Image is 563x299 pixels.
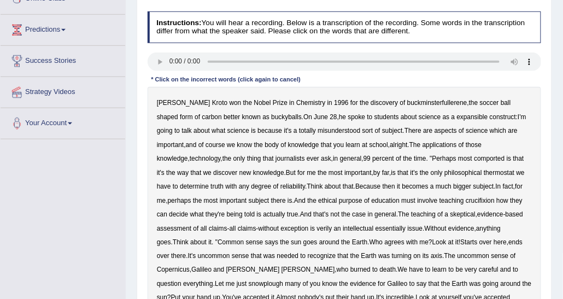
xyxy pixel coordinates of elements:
b: We [398,266,408,274]
b: decide [169,210,188,218]
b: of [459,141,464,149]
b: purpose [339,197,362,204]
b: what [190,210,204,218]
b: recognize [308,253,336,260]
b: buckyballs [271,113,302,121]
b: Chemistry [296,99,326,107]
b: being [227,210,243,218]
b: about [401,113,417,121]
b: you [310,280,320,288]
b: actually [263,210,285,218]
b: to [449,266,454,274]
b: Look [432,238,447,246]
b: ask [321,155,332,162]
b: know [237,141,253,149]
b: that [251,253,262,260]
a: Strategy Videos [1,77,125,104]
b: claims [209,225,227,232]
div: * Click on the incorrect words (click again to cancel) [148,75,304,85]
b: Copernicus [157,266,190,274]
b: to [173,183,178,190]
b: axis [431,253,442,260]
b: verily [317,225,332,232]
b: can [157,210,167,218]
b: be [456,266,463,274]
b: the [403,155,413,162]
b: say [417,280,427,288]
b: in [327,99,332,107]
b: to [372,266,378,274]
b: learn [432,266,447,274]
b: claims [238,225,256,232]
b: have [157,183,171,190]
b: that [398,169,409,177]
b: discovery [371,99,398,107]
b: science [227,127,249,134]
b: because [257,127,282,134]
b: Let [215,280,224,288]
b: science [419,113,441,121]
b: the [166,169,175,177]
b: [PERSON_NAME] [281,266,335,274]
b: must [402,197,416,204]
b: time [414,155,426,162]
b: most [204,197,218,204]
b: about [190,238,207,246]
b: learn [346,141,360,149]
b: form [180,113,193,121]
b: as [263,113,270,121]
b: It's [188,253,196,260]
b: the [342,210,351,218]
b: issue [408,225,423,232]
b: 1996 [334,99,348,107]
b: all [230,225,236,232]
b: anything [476,225,501,232]
b: sort [362,127,373,134]
b: sense [232,253,249,260]
b: education [372,197,400,204]
b: it's [157,169,165,177]
b: most [458,155,472,162]
b: it [455,238,459,246]
b: The [444,253,456,260]
b: how [496,197,508,204]
b: was [263,253,275,260]
b: important [157,141,184,149]
b: skeptical [450,210,476,218]
b: of [459,127,464,134]
b: general [340,155,362,162]
b: of [198,141,204,149]
b: Common [218,238,244,246]
b: that [191,169,202,177]
b: aspects [435,127,457,134]
b: technology [190,155,221,162]
b: the [222,155,232,162]
b: The [398,210,410,218]
b: [PERSON_NAME] [226,266,280,274]
b: crucifixion [466,197,495,204]
h4: You will hear a recording. Below is a transcription of the recording. Some words in the transcrip... [148,11,542,43]
b: told [244,210,255,218]
b: for [515,183,523,190]
b: soccer [480,99,499,107]
b: there [271,197,286,204]
b: determine [180,183,209,190]
b: truth [210,183,224,190]
b: much [436,183,451,190]
b: we [227,141,235,149]
b: discover [213,169,237,177]
a: Success Stories [1,46,125,73]
b: about [325,183,341,190]
b: of [375,127,380,134]
b: June [314,113,328,121]
b: buckminsterfullerene [407,99,467,107]
b: that's [313,210,329,218]
b: a [430,183,434,190]
b: know [322,280,338,288]
b: everything [183,280,213,288]
b: better [224,113,240,121]
b: in [368,210,373,218]
b: to [174,127,180,134]
b: thing [247,155,261,162]
b: I'm [518,113,526,121]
